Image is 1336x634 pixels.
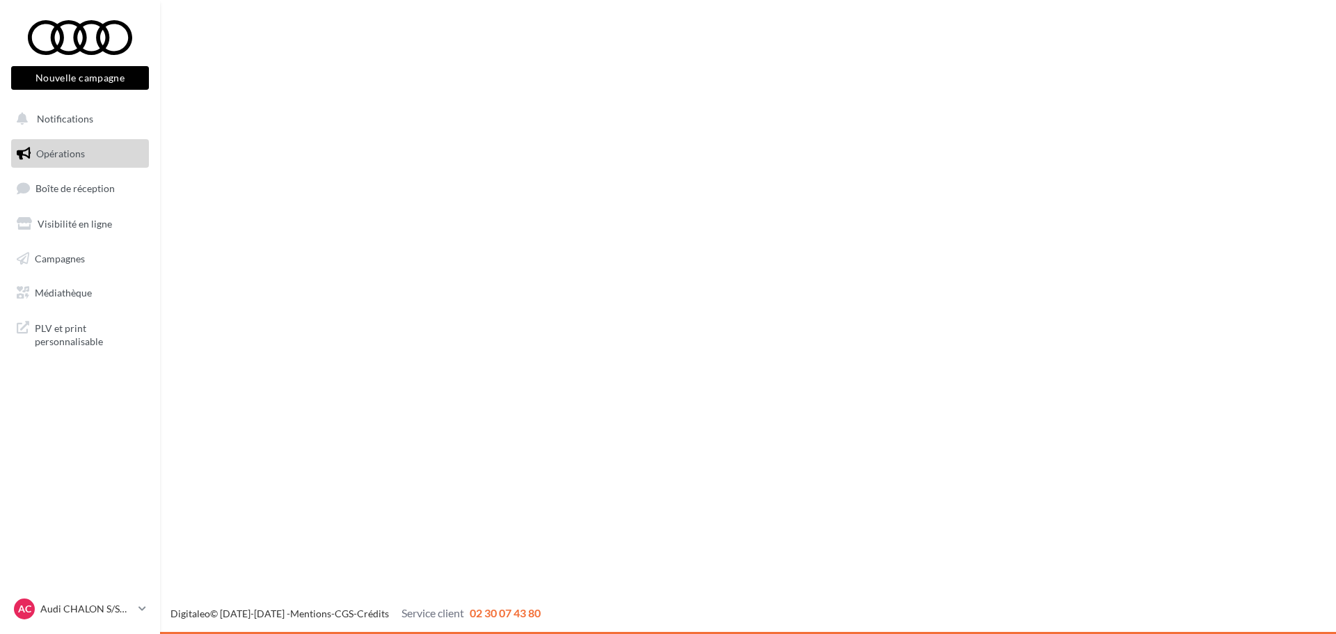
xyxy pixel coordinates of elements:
a: Boîte de réception [8,173,152,203]
a: CGS [335,608,353,619]
span: Service client [401,606,464,619]
span: Médiathèque [35,287,92,299]
span: © [DATE]-[DATE] - - - [170,608,541,619]
button: Nouvelle campagne [11,66,149,90]
span: Opérations [36,148,85,159]
a: Campagnes [8,244,152,274]
span: Visibilité en ligne [38,218,112,230]
a: PLV et print personnalisable [8,313,152,354]
p: Audi CHALON S/SAONE [40,602,133,616]
a: AC Audi CHALON S/SAONE [11,596,149,622]
a: Médiathèque [8,278,152,308]
span: PLV et print personnalisable [35,319,143,349]
a: Opérations [8,139,152,168]
span: Boîte de réception [35,182,115,194]
button: Notifications [8,104,146,134]
a: Crédits [357,608,389,619]
a: Digitaleo [170,608,210,619]
span: Notifications [37,113,93,125]
span: 02 30 07 43 80 [470,606,541,619]
span: Campagnes [35,252,85,264]
span: AC [18,602,31,616]
a: Mentions [290,608,331,619]
a: Visibilité en ligne [8,209,152,239]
